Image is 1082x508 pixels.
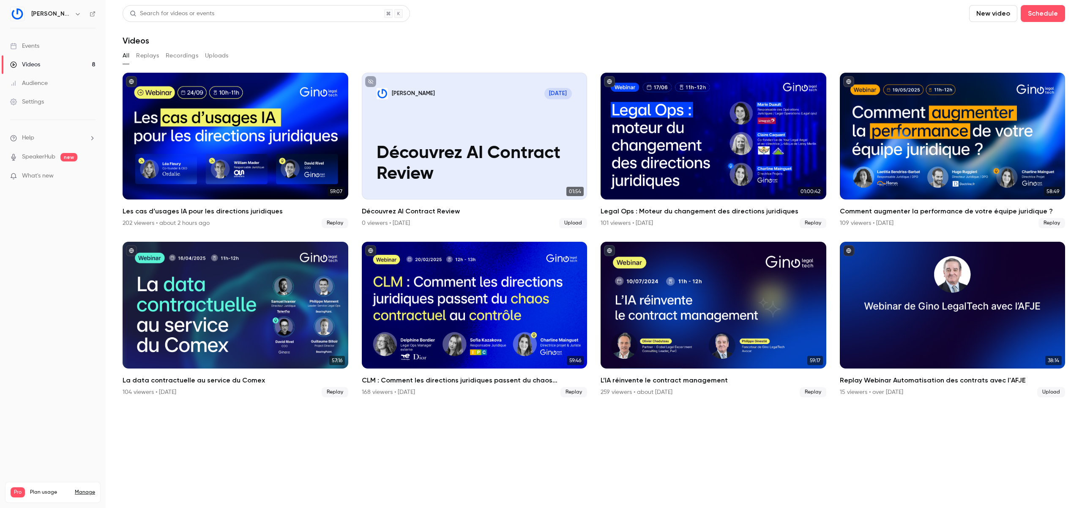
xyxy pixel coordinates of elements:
[31,10,71,18] h6: [PERSON_NAME]
[126,76,137,87] button: published
[11,487,25,497] span: Pro
[123,73,1065,397] ul: Videos
[10,98,44,106] div: Settings
[328,187,345,196] span: 59:07
[800,387,826,397] span: Replay
[205,49,229,63] button: Uploads
[85,172,96,180] iframe: Noticeable Trigger
[60,153,77,161] span: new
[10,60,40,69] div: Videos
[123,375,348,385] h2: La data contractuelle au service du Comex
[840,388,903,396] div: 15 viewers • over [DATE]
[843,245,854,256] button: published
[365,76,376,87] button: unpublished
[123,219,210,227] div: 202 viewers • about 2 hours ago
[601,375,826,385] h2: L’IA réinvente le contract management
[123,49,129,63] button: All
[123,73,348,228] li: Les cas d’usages IA pour les directions juridiques
[130,9,214,18] div: Search for videos or events
[604,76,615,87] button: published
[30,489,70,496] span: Plan usage
[166,49,198,63] button: Recordings
[362,73,587,228] a: Découvrez AI Contract Review[PERSON_NAME][DATE]Découvrez AI Contract Review01:54Découvrez AI Cont...
[392,90,435,97] p: [PERSON_NAME]
[601,242,826,397] li: L’IA réinvente le contract management
[322,387,348,397] span: Replay
[10,42,39,50] div: Events
[560,387,587,397] span: Replay
[362,375,587,385] h2: CLM : Comment les directions juridiques passent du chaos contractuel au contrôle
[601,73,826,228] li: Legal Ops : Moteur du changement des directions juridiques
[362,242,587,397] li: CLM : Comment les directions juridiques passent du chaos contractuel au contrôle
[840,206,1066,216] h2: Comment augmenter la performance de votre équipe juridique ?
[969,5,1017,22] button: New video
[601,388,672,396] div: 259 viewers • about [DATE]
[601,242,826,397] a: 59:17L’IA réinvente le contract management259 viewers • about [DATE]Replay
[362,388,415,396] div: 168 viewers • [DATE]
[1021,5,1065,22] button: Schedule
[123,36,149,46] h1: Videos
[22,134,34,142] span: Help
[11,7,24,21] img: Gino LegalTech
[75,489,95,496] a: Manage
[840,219,893,227] div: 109 viewers • [DATE]
[840,242,1066,397] li: Replay Webinar Automatisation des contrats avec l'AFJE
[123,5,1065,503] section: Videos
[10,134,96,142] li: help-dropdown-opener
[123,73,348,228] a: 59:07Les cas d’usages IA pour les directions juridiques202 viewers • about 2 hours agoReplay
[840,73,1066,228] li: Comment augmenter la performance de votre équipe juridique ?
[22,172,54,180] span: What's new
[601,219,653,227] div: 101 viewers • [DATE]
[123,242,348,397] li: La data contractuelle au service du Comex
[377,88,388,99] img: Découvrez AI Contract Review
[840,73,1066,228] a: 58:49Comment augmenter la performance de votre équipe juridique ?109 viewers • [DATE]Replay
[377,143,572,184] p: Découvrez AI Contract Review
[840,242,1066,397] a: 38:14Replay Webinar Automatisation des contrats avec l'AFJE15 viewers • over [DATE]Upload
[1038,218,1065,228] span: Replay
[1037,387,1065,397] span: Upload
[362,242,587,397] a: 59:46CLM : Comment les directions juridiques passent du chaos contractuel au contrôle168 viewers ...
[329,356,345,365] span: 57:16
[123,388,176,396] div: 104 viewers • [DATE]
[362,219,410,227] div: 0 viewers • [DATE]
[322,218,348,228] span: Replay
[123,206,348,216] h2: Les cas d’usages IA pour les directions juridiques
[566,187,584,196] span: 01:54
[1044,187,1062,196] span: 58:49
[22,153,55,161] a: SpeakerHub
[365,245,376,256] button: published
[604,245,615,256] button: published
[559,218,587,228] span: Upload
[807,356,823,365] span: 59:17
[123,242,348,397] a: 57:16La data contractuelle au service du Comex104 viewers • [DATE]Replay
[362,73,587,228] li: Découvrez AI Contract Review
[800,218,826,228] span: Replay
[601,206,826,216] h2: Legal Ops : Moteur du changement des directions juridiques
[362,206,587,216] h2: Découvrez AI Contract Review
[840,375,1066,385] h2: Replay Webinar Automatisation des contrats avec l'AFJE
[544,88,572,99] span: [DATE]
[126,245,137,256] button: published
[601,73,826,228] a: 01:00:42Legal Ops : Moteur du changement des directions juridiques101 viewers • [DATE]Replay
[843,76,854,87] button: published
[1045,356,1062,365] span: 38:14
[567,356,584,365] span: 59:46
[136,49,159,63] button: Replays
[798,187,823,196] span: 01:00:42
[10,79,48,87] div: Audience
